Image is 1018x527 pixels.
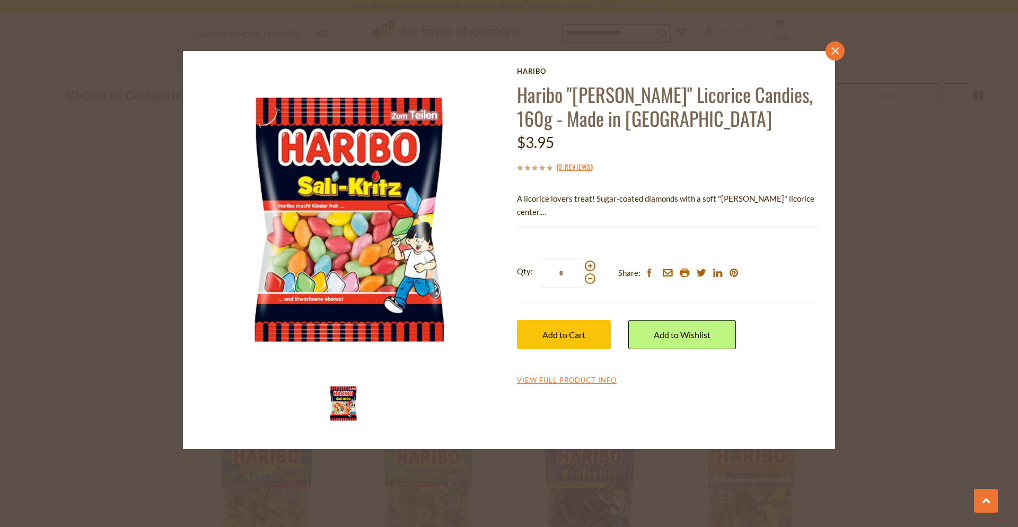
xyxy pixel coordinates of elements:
[322,382,365,425] img: Haribo Sali-Kritz
[542,330,585,340] span: Add to Cart
[556,161,593,172] span: ( )
[517,80,813,132] a: Haribo "[PERSON_NAME]" Licorice Candies, 160g - Made in [GEOGRAPHIC_DATA]
[517,376,617,385] a: View Full Product Info
[628,320,736,349] a: Add to Wishlist
[618,266,640,280] span: Share:
[540,258,583,288] input: Qty:
[517,265,533,278] strong: Qty:
[517,133,554,151] span: $3.95
[517,67,819,75] a: Haribo
[517,192,819,219] p: A licorice lovers treat! Sugar-coated diamonds with a soft "[PERSON_NAME]" licorice center.
[558,161,591,173] a: 0 Reviews
[199,67,502,370] img: Haribo Sali-Kritz
[517,320,611,349] button: Add to Cart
